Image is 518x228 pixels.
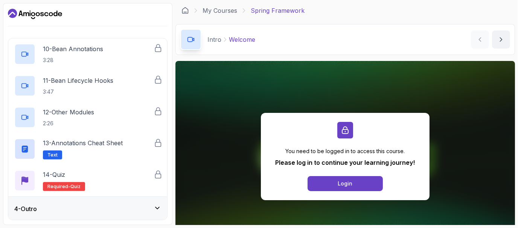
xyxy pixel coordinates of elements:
[43,108,94,117] p: 12 - Other Modules
[43,44,103,53] p: 10 - Bean Annotations
[43,120,94,127] p: 2:26
[203,6,237,15] a: My Courses
[471,30,489,49] button: previous content
[43,88,113,96] p: 3:47
[14,170,161,191] button: 14-QuizRequired-quiz
[14,44,161,65] button: 10-Bean Annotations3:28
[43,76,113,85] p: 11 - Bean Lifecycle Hooks
[43,56,103,64] p: 3:28
[43,170,65,179] p: 14 - Quiz
[308,176,383,191] button: Login
[47,152,58,158] span: Text
[14,107,161,128] button: 12-Other Modules2:26
[276,158,415,167] p: Please log in to continue your learning journey!
[181,7,189,14] a: Dashboard
[47,184,70,190] span: Required-
[43,138,123,147] p: 13 - Annotations Cheat Sheet
[8,197,167,221] button: 4-Outro
[14,75,161,96] button: 11-Bean Lifecycle Hooks3:47
[229,35,255,44] p: Welcome
[251,6,305,15] p: Spring Framework
[70,184,81,190] span: quiz
[207,35,221,44] p: Intro
[8,8,62,20] a: Dashboard
[492,30,510,49] button: next content
[338,180,353,187] div: Login
[14,138,161,160] button: 13-Annotations Cheat SheetText
[276,147,415,155] p: You need to be logged in to access this course.
[14,204,37,213] h3: 4 - Outro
